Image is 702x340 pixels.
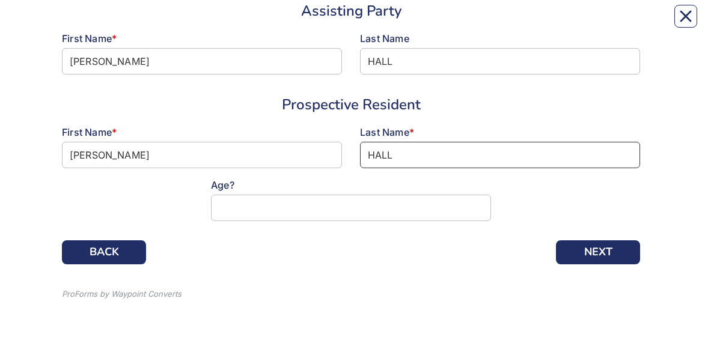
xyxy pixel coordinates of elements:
[360,126,409,138] span: Last Name
[62,288,182,300] div: ProForms by Waypoint Converts
[62,126,112,138] span: First Name
[211,179,234,191] span: Age?
[556,240,640,264] button: NEXT
[62,32,112,44] span: First Name
[62,94,640,115] div: Prospective Resident
[674,5,697,28] button: Close
[62,240,146,264] button: BACK
[360,32,409,44] span: Last Name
